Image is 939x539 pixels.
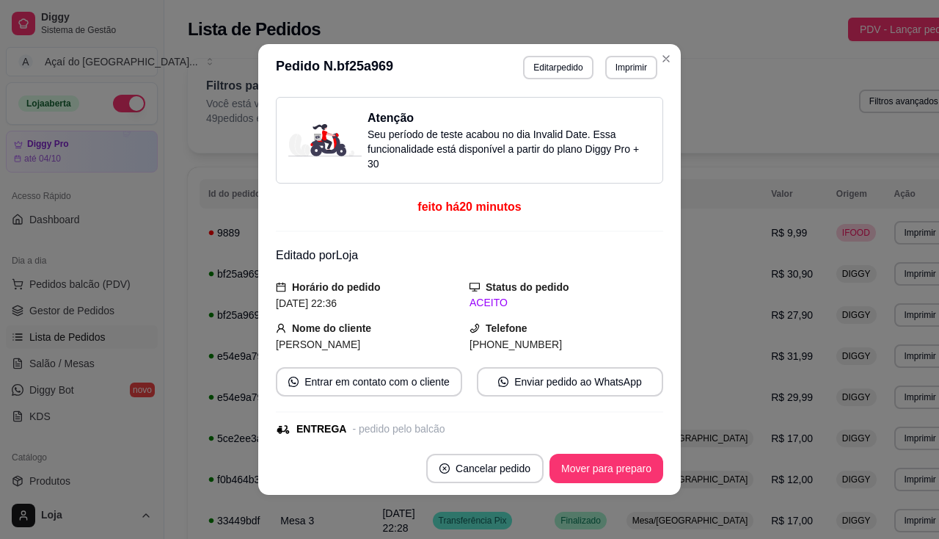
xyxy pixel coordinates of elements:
img: delivery-image [288,124,362,156]
strong: Status do pedido [486,281,569,293]
span: user [276,323,286,333]
span: [PHONE_NUMBER] [469,339,562,350]
h3: Atenção [368,109,651,127]
strong: Telefone [486,322,527,334]
span: calendar [276,282,286,292]
p: Seu período de teste acabou no dia Invalid Date . Essa funcionalidade está disponível a partir do... [368,127,651,171]
span: [PERSON_NAME] [276,339,360,350]
span: whats-app [498,377,508,387]
strong: Horário do pedido [292,281,381,293]
button: close-circleCancelar pedido [426,454,544,483]
button: whats-appEntrar em contato com o cliente [276,367,462,397]
div: ENTREGA [296,422,346,437]
span: [DATE] 22:36 [276,297,337,309]
button: Close [654,47,678,70]
button: Mover para preparo [549,454,663,483]
span: desktop [469,282,480,292]
span: phone [469,323,480,333]
span: Editado por Loja [276,249,358,261]
button: Editarpedido [523,56,593,79]
h3: Pedido N. bf25a969 [276,56,393,79]
div: ACEITO [469,295,663,311]
div: - pedido pelo balcão [352,422,445,437]
span: close-circle [439,463,450,474]
strong: Nome do cliente [292,322,371,334]
span: feito há 20 minutos [417,200,521,213]
span: whats-app [288,377,299,387]
button: Imprimir [605,56,657,79]
button: whats-appEnviar pedido ao WhatsApp [477,367,663,397]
